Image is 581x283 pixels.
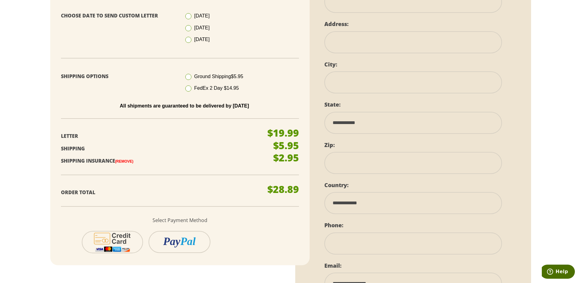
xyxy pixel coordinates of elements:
p: Choose Date To Send Custom Letter [61,11,175,20]
span: Ground Shipping [194,74,243,79]
p: Order Total [61,188,258,197]
button: PayPal [149,231,210,253]
p: All shipments are guaranteed to be delivered by [DATE] [66,103,304,109]
p: $19.99 [267,128,299,138]
label: Country: [324,181,349,189]
p: $5.95 [273,141,299,150]
span: [DATE] [194,37,209,42]
label: Address: [324,20,349,28]
label: Zip: [324,141,335,149]
p: Shipping Insurance [61,157,258,165]
span: [DATE] [194,25,209,30]
img: cc-icon-2.svg [90,232,135,253]
iframe: Opens a widget where you can find more information [542,265,575,280]
p: Shipping [61,144,258,153]
p: $28.89 [267,184,299,194]
label: City: [324,61,337,68]
span: [DATE] [194,13,209,18]
span: FedEx 2 Day $14.95 [194,85,239,91]
label: Email: [324,262,341,269]
p: $2.95 [273,153,299,163]
label: State: [324,101,341,108]
p: Shipping Options [61,72,175,81]
span: $5.95 [231,74,243,79]
label: Phone: [324,221,343,229]
a: (Remove) [115,159,134,164]
i: Pay [163,235,180,247]
i: Pal [180,235,196,247]
p: Select Payment Method [61,216,299,225]
p: Letter [61,132,258,141]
